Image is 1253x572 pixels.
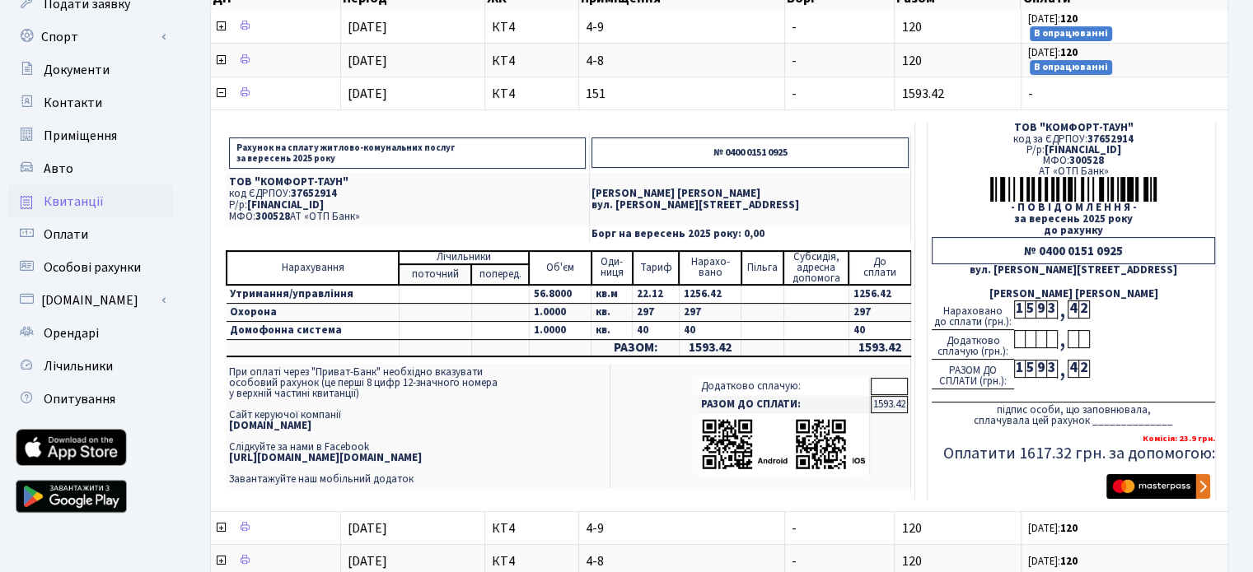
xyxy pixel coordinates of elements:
[227,285,399,304] td: Утримання/управління
[901,85,943,103] span: 1593.42
[849,339,910,356] td: 1593.42
[8,317,173,350] a: Орендарі
[529,303,591,321] td: 1.0000
[44,193,104,211] span: Квитанції
[492,21,572,34] span: КТ4
[44,226,88,244] span: Оплати
[932,134,1215,145] div: код за ЄДРПОУ:
[586,522,778,535] span: 4-9
[8,21,173,53] a: Спорт
[1028,521,1078,536] small: [DATE]:
[901,552,921,570] span: 120
[849,251,910,285] td: До cплати
[8,218,173,251] a: Оплати
[1069,153,1104,168] span: 300528
[633,251,680,285] td: Тариф
[932,156,1215,166] div: МФО:
[227,251,399,285] td: Нарахування
[932,300,1014,330] div: Нараховано до сплати (грн.):
[229,177,586,188] p: ТОВ "КОМФОРТ-ТАУН"
[1028,45,1078,60] small: [DATE]:
[871,396,908,413] td: 1593.42
[591,321,633,339] td: кв.
[1106,474,1210,499] img: Masterpass
[633,285,680,304] td: 22.12
[783,251,849,285] td: Субсидія, адресна допомога
[8,119,173,152] a: Приміщення
[932,265,1215,276] div: вул. [PERSON_NAME][STREET_ADDRESS]
[1143,432,1215,444] b: Комісія: 23.9 грн.
[1036,300,1046,319] div: 9
[1068,300,1078,319] div: 4
[1028,87,1221,100] span: -
[348,519,387,537] span: [DATE]
[932,214,1215,225] div: за вересень 2025 року
[932,123,1215,133] div: ТОВ "КОМФОРТ-ТАУН"
[1057,360,1068,379] div: ,
[901,519,921,537] span: 120
[1057,300,1068,319] div: ,
[291,186,337,201] span: 37652914
[8,251,173,284] a: Особові рахунки
[348,52,387,70] span: [DATE]
[1030,26,1112,41] small: В опрацюванні
[1078,360,1089,378] div: 2
[698,396,870,413] td: РАЗОМ ДО СПЛАТИ:
[44,390,115,408] span: Опитування
[1025,360,1036,378] div: 5
[679,321,741,339] td: 40
[1060,12,1078,26] b: 120
[901,52,921,70] span: 120
[8,152,173,185] a: Авто
[8,383,173,416] a: Опитування
[1057,330,1068,349] div: ,
[591,200,909,211] p: вул. [PERSON_NAME][STREET_ADDRESS]
[348,85,387,103] span: [DATE]
[932,202,1215,213] div: - П О В І Д О М Л Е Н Н Я -
[471,264,529,285] td: поперед.
[44,61,110,79] span: Документи
[492,555,572,568] span: КТ4
[44,258,141,277] span: Особові рахунки
[679,339,741,356] td: 1593.42
[932,166,1215,177] div: АТ «ОТП Банк»
[1046,360,1057,378] div: 3
[591,339,680,356] td: РАЗОМ:
[679,303,741,321] td: 297
[849,303,910,321] td: 297
[529,251,591,285] td: Об'єм
[633,321,680,339] td: 40
[229,450,422,465] b: [URL][DOMAIN_NAME][DOMAIN_NAME]
[679,251,741,285] td: Нарахо- вано
[591,285,633,304] td: кв.м
[1045,142,1121,157] span: [FINANCIAL_ID]
[1036,360,1046,378] div: 9
[591,229,909,239] p: Борг на вересень 2025 року: 0,00
[741,251,783,285] td: Пільга
[44,160,73,178] span: Авто
[586,21,778,34] span: 4-9
[932,402,1215,426] div: підпис особи, що заповнювала, сплачувала цей рахунок ______________
[8,185,173,218] a: Квитанції
[529,321,591,339] td: 1.0000
[792,18,797,36] span: -
[849,285,910,304] td: 1256.42
[792,519,797,537] span: -
[586,555,778,568] span: 4-8
[901,18,921,36] span: 120
[591,188,909,199] p: [PERSON_NAME] [PERSON_NAME]
[932,226,1215,236] div: до рахунку
[44,94,102,112] span: Контакти
[348,552,387,570] span: [DATE]
[591,251,633,285] td: Оди- ниця
[247,198,324,212] span: [FINANCIAL_ID]
[932,237,1215,264] div: № 0400 0151 0925
[492,522,572,535] span: КТ4
[633,303,680,321] td: 297
[1025,300,1036,319] div: 5
[229,418,311,433] b: [DOMAIN_NAME]
[348,18,387,36] span: [DATE]
[1028,554,1078,569] small: [DATE]:
[1046,300,1057,319] div: 3
[792,85,797,103] span: -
